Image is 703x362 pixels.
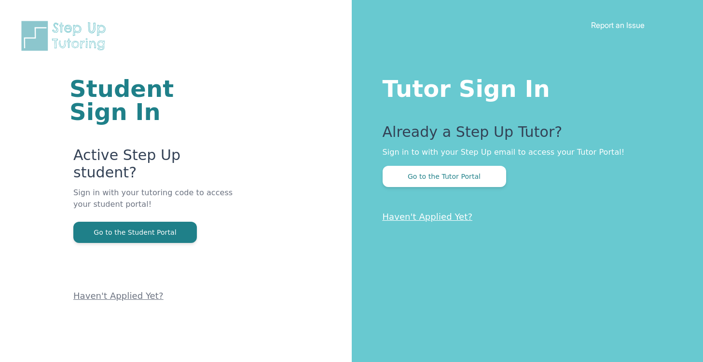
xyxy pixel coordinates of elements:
p: Sign in to with your Step Up email to access your Tutor Portal! [383,147,665,158]
a: Report an Issue [591,20,645,30]
a: Go to the Student Portal [73,228,197,237]
p: Already a Step Up Tutor? [383,123,665,147]
img: Step Up Tutoring horizontal logo [19,19,112,53]
p: Active Step Up student? [73,147,236,187]
button: Go to the Student Portal [73,222,197,243]
h1: Student Sign In [69,77,236,123]
a: Haven't Applied Yet? [383,212,473,222]
p: Sign in with your tutoring code to access your student portal! [73,187,236,222]
a: Haven't Applied Yet? [73,291,164,301]
a: Go to the Tutor Portal [383,172,506,181]
button: Go to the Tutor Portal [383,166,506,187]
h1: Tutor Sign In [383,73,665,100]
